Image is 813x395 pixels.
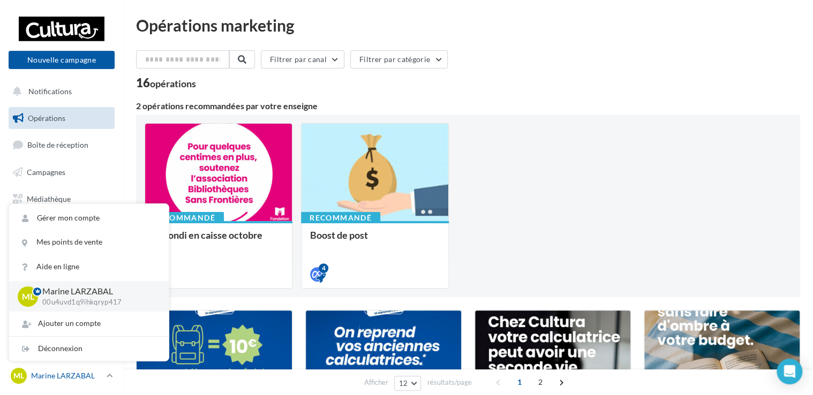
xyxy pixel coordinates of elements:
div: Boost de post [310,230,440,251]
div: Ajouter un compte [9,312,169,336]
div: opérations [150,79,196,88]
span: Opérations [28,113,65,123]
p: 00u4uvd1q9ihkqryp417 [42,298,152,307]
a: Gérer mon compte [9,206,169,230]
p: Marine LARZABAL [42,285,152,298]
a: Campagnes [6,161,117,184]
button: Filtrer par catégorie [350,50,448,69]
button: Nouvelle campagne [9,51,115,69]
div: 4 [319,263,328,273]
span: 2 [532,374,549,391]
p: Marine LARZABAL [31,370,102,381]
span: résultats/page [427,377,471,388]
span: Afficher [364,377,388,388]
div: 16 [136,77,196,89]
span: ML [22,290,34,302]
span: Notifications [28,87,72,96]
span: Boîte de réception [27,140,88,149]
div: Déconnexion [9,337,169,361]
button: Notifications [6,80,112,103]
a: Boîte de réception [6,133,117,156]
div: 2 opérations recommandées par votre enseigne [136,102,800,110]
span: Médiathèque [27,194,71,203]
button: Filtrer par canal [261,50,344,69]
div: Arrondi en caisse octobre [154,230,283,251]
button: 12 [394,376,421,391]
span: 12 [399,379,408,388]
a: Mes points de vente [9,230,169,254]
div: Recommandé [301,212,380,224]
div: Recommandé [145,212,224,224]
span: 1 [511,374,528,391]
span: Campagnes [27,168,65,177]
div: Opérations marketing [136,17,800,33]
a: Opérations [6,107,117,130]
a: Calendrier [6,214,117,237]
a: Médiathèque [6,188,117,210]
div: Open Intercom Messenger [777,359,802,384]
a: Aide en ligne [9,255,169,279]
a: ML Marine LARZABAL [9,366,115,386]
span: ML [13,370,24,381]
